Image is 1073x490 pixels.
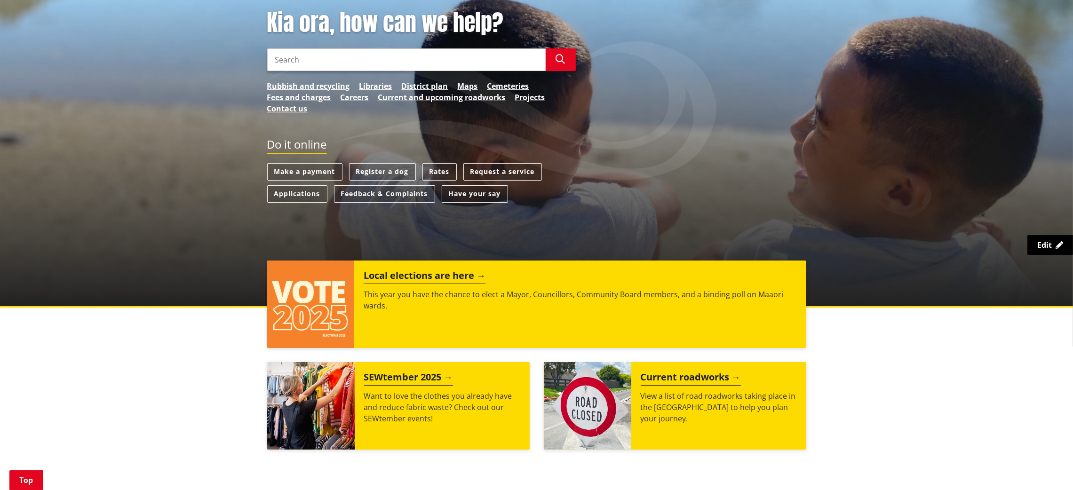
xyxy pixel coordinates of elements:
[349,163,416,181] a: Register a dog
[364,289,796,311] p: This year you have the chance to elect a Mayor, Councillors, Community Board members, and a bindi...
[267,261,806,348] a: Local elections are here This year you have the chance to elect a Mayor, Councillors, Community B...
[364,371,453,386] h2: SEWtember 2025
[463,163,542,181] a: Request a service
[641,371,741,386] h2: Current roadworks
[267,362,530,450] a: SEWtember 2025 Want to love the clothes you already have and reduce fabric waste? Check out our S...
[544,362,631,450] img: Road closed sign
[641,390,797,424] p: View a list of road roadworks taking place in the [GEOGRAPHIC_DATA] to help you plan your journey.
[267,362,355,450] img: SEWtember
[267,138,327,154] h2: Do it online
[359,80,392,92] a: Libraries
[378,92,506,103] a: Current and upcoming roadworks
[544,362,806,450] a: Current roadworks View a list of road roadworks taking place in the [GEOGRAPHIC_DATA] to help you...
[515,92,545,103] a: Projects
[364,270,485,284] h2: Local elections are here
[1030,450,1064,484] iframe: Messenger Launcher
[1037,240,1052,250] span: Edit
[267,48,546,71] input: Search input
[267,103,308,114] a: Contact us
[267,9,576,37] h1: Kia ora, how can we help?
[487,80,529,92] a: Cemeteries
[334,185,435,203] a: Feedback & Complaints
[267,92,331,103] a: Fees and charges
[267,163,342,181] a: Make a payment
[267,80,350,92] a: Rubbish and recycling
[364,390,520,424] p: Want to love the clothes you already have and reduce fabric waste? Check out our SEWtember events!
[402,80,448,92] a: District plan
[341,92,369,103] a: Careers
[9,470,43,490] a: Top
[442,185,508,203] a: Have your say
[267,185,327,203] a: Applications
[422,163,457,181] a: Rates
[1027,235,1073,255] a: Edit
[458,80,478,92] a: Maps
[267,261,355,348] img: Vote 2025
